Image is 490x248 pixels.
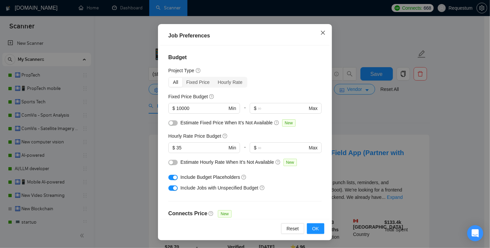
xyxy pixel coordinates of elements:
[287,225,299,232] span: Reset
[258,144,307,151] input: ∞
[240,103,250,119] div: -
[168,132,221,140] h5: Hourly Rate Price Budget
[258,105,307,112] input: ∞
[180,120,273,125] span: Estimate Fixed Price When It’s Not Available
[168,32,322,40] div: Job Preferences
[320,30,326,35] span: close
[240,142,250,158] div: -
[307,223,324,234] button: OK
[209,94,215,99] span: question-circle
[209,211,214,216] span: question-circle
[229,144,236,151] span: Min
[168,210,207,218] h4: Connects Price
[223,133,228,139] span: question-circle
[282,119,296,127] span: New
[467,225,483,241] div: Open Intercom Messenger
[168,53,322,61] h4: Budget
[309,105,318,112] span: Max
[180,185,258,191] span: Include Jobs with Unspecified Budget
[274,120,279,125] span: question-circle
[169,78,182,87] div: All
[168,67,194,74] h5: Project Type
[168,93,208,100] h5: Fixed Price Budget
[196,68,201,73] span: question-circle
[260,185,265,191] span: question-circle
[176,105,227,112] input: 0
[218,210,231,218] span: New
[254,144,256,151] span: $
[241,174,247,180] span: question-circle
[214,78,247,87] div: Hourly Rate
[180,159,274,165] span: Estimate Hourly Rate When It’s Not Available
[275,159,281,165] span: question-circle
[172,105,175,112] span: $
[182,78,214,87] div: Fixed Price
[283,159,297,166] span: New
[254,105,256,112] span: $
[176,144,227,151] input: 0
[180,174,240,180] span: Include Budget Placeholders
[314,24,332,42] button: Close
[309,144,318,151] span: Max
[312,225,319,232] span: OK
[229,105,236,112] span: Min
[172,144,175,151] span: $
[281,223,304,234] button: Reset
